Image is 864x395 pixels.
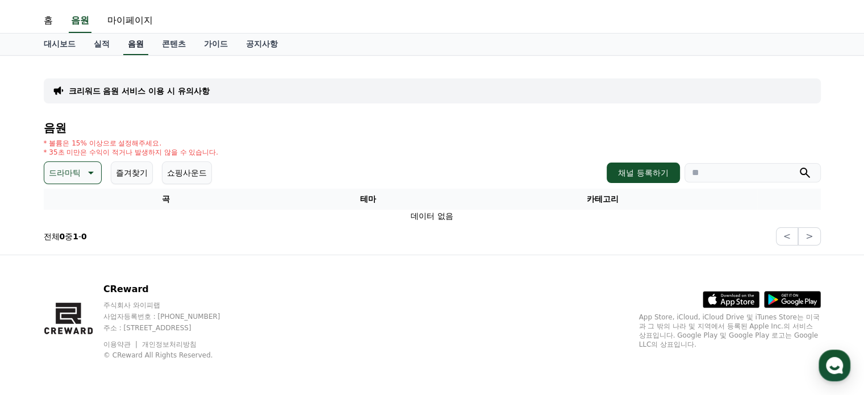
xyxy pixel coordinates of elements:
button: 채널 등록하기 [607,163,679,183]
p: CReward [103,282,242,296]
a: 크리워드 음원 서비스 이용 시 유의사항 [69,85,210,97]
a: 마이페이지 [98,9,162,33]
strong: 0 [60,232,65,241]
a: 실적 [85,34,119,55]
p: 주식회사 와이피랩 [103,301,242,310]
a: 콘텐츠 [153,34,195,55]
a: 설정 [147,301,218,329]
span: 홈 [36,318,43,327]
strong: 0 [81,232,87,241]
a: 대시보드 [35,34,85,55]
a: 홈 [3,301,75,329]
span: 설정 [176,318,189,327]
a: 가이드 [195,34,237,55]
a: 개인정보처리방침 [142,340,197,348]
th: 테마 [289,189,448,210]
p: © CReward All Rights Reserved. [103,351,242,360]
td: 데이터 없음 [44,210,821,223]
a: 대화 [75,301,147,329]
h4: 음원 [44,122,821,134]
strong: 1 [73,232,78,241]
a: 음원 [69,9,91,33]
button: 드라마틱 [44,161,102,184]
button: < [776,227,798,246]
p: 전체 중 - [44,231,87,242]
p: 사업자등록번호 : [PHONE_NUMBER] [103,312,242,321]
p: 드라마틱 [49,165,81,181]
a: 홈 [35,9,62,33]
p: * 볼륨은 15% 이상으로 설정해주세요. [44,139,219,148]
span: 대화 [104,318,118,327]
th: 곡 [44,189,289,210]
a: 이용약관 [103,340,139,348]
button: 쇼핑사운드 [162,161,212,184]
button: 즐겨찾기 [111,161,153,184]
a: 음원 [123,34,148,55]
p: * 35초 미만은 수익이 적거나 발생하지 않을 수 있습니다. [44,148,219,157]
th: 카테고리 [448,189,757,210]
p: 주소 : [STREET_ADDRESS] [103,323,242,332]
p: App Store, iCloud, iCloud Drive 및 iTunes Store는 미국과 그 밖의 나라 및 지역에서 등록된 Apple Inc.의 서비스 상표입니다. Goo... [639,313,821,349]
button: > [798,227,820,246]
a: 공지사항 [237,34,287,55]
